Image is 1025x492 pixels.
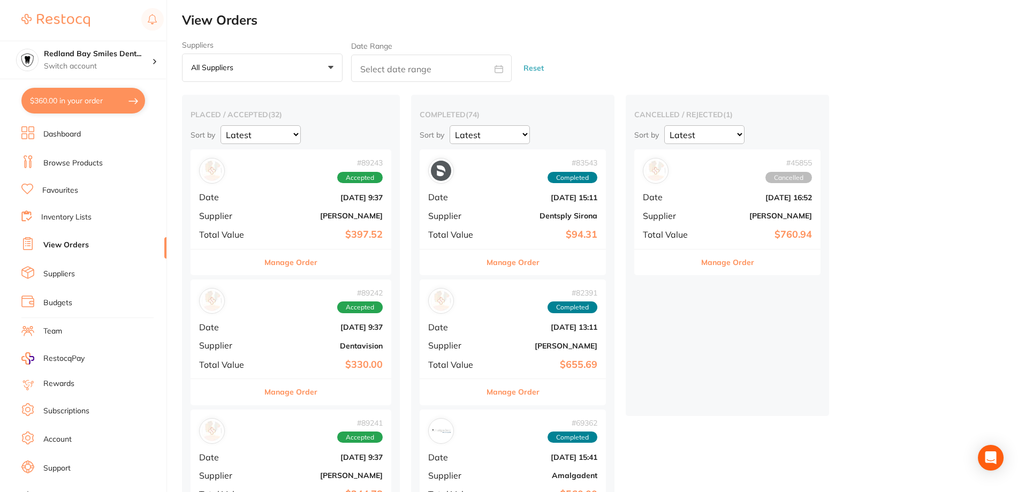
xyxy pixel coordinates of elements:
span: # 83543 [548,158,597,167]
b: $330.00 [266,359,383,370]
div: Henry Schein Halas#89243AcceptedDate[DATE] 9:37Supplier[PERSON_NAME]Total Value$397.52Manage Order [191,149,391,275]
span: Date [428,452,482,462]
span: Total Value [643,230,696,239]
div: Dentavision#89242AcceptedDate[DATE] 9:37SupplierDentavisionTotal Value$330.00Manage Order [191,279,391,405]
span: Completed [548,172,597,184]
span: # 45855 [765,158,812,167]
input: Select date range [351,55,512,82]
button: All suppliers [182,54,343,82]
img: Henry Schein Halas [431,291,451,311]
span: Supplier [428,471,482,480]
span: Total Value [428,360,482,369]
span: Date [643,192,696,202]
a: Favourites [42,185,78,196]
a: Team [43,326,62,337]
span: # 89242 [337,289,383,297]
img: Dentsply Sirona [431,161,451,181]
img: RestocqPay [21,352,34,365]
span: Accepted [337,432,383,443]
span: Date [199,322,257,332]
button: Reset [520,54,547,82]
a: Restocq Logo [21,8,90,33]
span: Completed [548,301,597,313]
a: Browse Products [43,158,103,169]
b: $397.52 [266,229,383,240]
b: Dentsply Sirona [490,211,597,220]
p: Switch account [44,61,152,72]
span: Accepted [337,301,383,313]
img: Adam Dental [646,161,666,181]
span: Supplier [643,211,696,221]
img: Amalgadent [431,421,451,441]
span: Supplier [428,340,482,350]
a: RestocqPay [21,352,85,365]
span: Supplier [199,471,257,480]
a: Rewards [43,379,74,389]
b: $94.31 [490,229,597,240]
b: [DATE] 13:11 [490,323,597,331]
div: Open Intercom Messenger [978,445,1004,471]
a: Subscriptions [43,406,89,417]
button: Manage Order [487,249,540,275]
span: Date [428,322,482,332]
span: Total Value [428,230,482,239]
span: Completed [548,432,597,443]
a: Suppliers [43,269,75,279]
b: [DATE] 15:41 [490,453,597,461]
b: [PERSON_NAME] [266,471,383,480]
h2: completed ( 74 ) [420,110,606,119]
b: Amalgadent [490,471,597,480]
img: Adam Dental [202,421,222,441]
b: [DATE] 9:37 [266,323,383,331]
span: Date [199,452,257,462]
b: [PERSON_NAME] [705,211,812,220]
b: [DATE] 15:11 [490,193,597,202]
b: [PERSON_NAME] [266,211,383,220]
span: Supplier [199,211,257,221]
span: Supplier [428,211,482,221]
b: $655.69 [490,359,597,370]
label: Date Range [351,42,392,50]
img: Henry Schein Halas [202,161,222,181]
b: [DATE] 16:52 [705,193,812,202]
span: Supplier [199,340,257,350]
span: Cancelled [765,172,812,184]
h2: cancelled / rejected ( 1 ) [634,110,821,119]
span: Accepted [337,172,383,184]
b: $760.94 [705,229,812,240]
label: Suppliers [182,41,343,49]
p: Sort by [634,130,659,140]
a: Inventory Lists [41,212,92,223]
b: [DATE] 9:37 [266,193,383,202]
a: Dashboard [43,129,81,140]
h2: View Orders [182,13,1025,28]
span: Total Value [199,230,257,239]
img: Dentavision [202,291,222,311]
b: [PERSON_NAME] [490,342,597,350]
a: Account [43,434,72,445]
img: Redland Bay Smiles Dental [17,49,38,71]
p: Sort by [420,130,444,140]
span: # 69362 [548,419,597,427]
button: $360.00 in your order [21,88,145,113]
button: Manage Order [264,249,317,275]
span: # 89241 [337,419,383,427]
span: Date [428,192,482,202]
span: Total Value [199,360,257,369]
span: # 82391 [548,289,597,297]
a: View Orders [43,240,89,251]
button: Manage Order [487,379,540,405]
b: [DATE] 9:37 [266,453,383,461]
b: Dentavision [266,342,383,350]
button: Manage Order [701,249,754,275]
a: Budgets [43,298,72,308]
h4: Redland Bay Smiles Dental [44,49,152,59]
img: Restocq Logo [21,14,90,27]
span: Date [199,192,257,202]
span: RestocqPay [43,353,85,364]
button: Manage Order [264,379,317,405]
p: Sort by [191,130,215,140]
h2: placed / accepted ( 32 ) [191,110,391,119]
p: All suppliers [191,63,238,72]
span: # 89243 [337,158,383,167]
